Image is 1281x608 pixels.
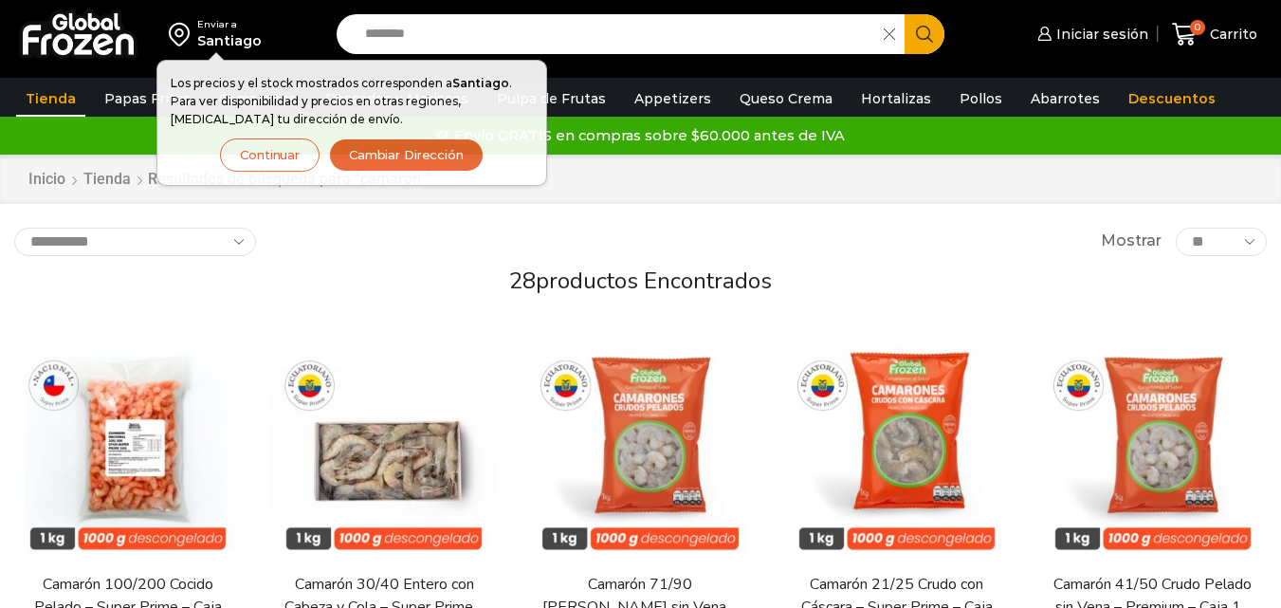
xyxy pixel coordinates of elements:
[82,169,132,191] a: Tienda
[1101,230,1162,252] span: Mostrar
[329,138,484,172] button: Cambiar Dirección
[148,170,430,188] h1: Resultados de búsqueda para “camaron ”
[536,266,772,296] span: productos encontrados
[950,81,1012,117] a: Pollos
[27,169,430,191] nav: Breadcrumb
[95,81,200,117] a: Papas Fritas
[1052,25,1148,44] span: Iniciar sesión
[905,14,944,54] button: Search button
[171,74,533,129] p: Los precios y el stock mostrados corresponden a . Para ver disponibilidad y precios en otras regi...
[16,81,85,117] a: Tienda
[625,81,721,117] a: Appetizers
[1119,81,1225,117] a: Descuentos
[197,31,262,50] div: Santiago
[169,18,197,50] img: address-field-icon.svg
[1205,25,1257,44] span: Carrito
[452,76,509,90] strong: Santiago
[220,138,320,172] button: Continuar
[1021,81,1109,117] a: Abarrotes
[730,81,842,117] a: Queso Crema
[487,81,615,117] a: Pulpa de Frutas
[851,81,941,117] a: Hortalizas
[197,18,262,31] div: Enviar a
[1033,15,1148,53] a: Iniciar sesión
[1190,20,1205,35] span: 0
[27,169,66,191] a: Inicio
[1167,12,1262,57] a: 0 Carrito
[14,228,256,256] select: Pedido de la tienda
[509,266,536,296] span: 28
